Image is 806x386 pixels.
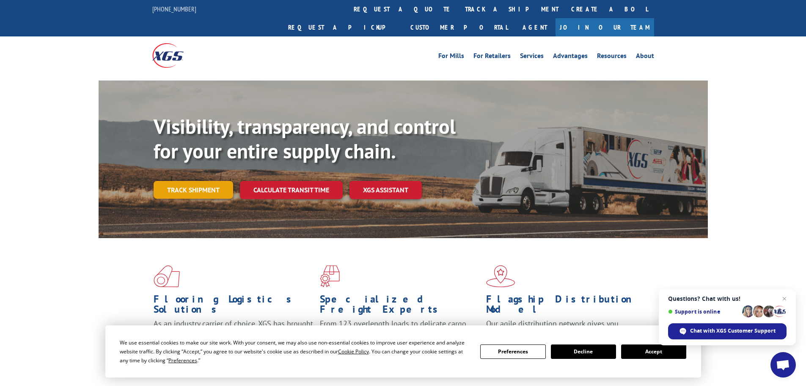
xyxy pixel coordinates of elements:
h1: Specialized Freight Experts [320,294,480,319]
a: Advantages [553,53,588,62]
span: Questions? Chat with us! [668,295,787,302]
span: Our agile distribution network gives you nationwide inventory management on demand. [486,319,642,339]
a: Join Our Team [556,18,654,36]
a: Agent [514,18,556,36]
a: [PHONE_NUMBER] [152,5,196,13]
img: xgs-icon-total-supply-chain-intelligence-red [154,265,180,287]
p: From 123 overlength loads to delicate cargo, our experienced staff knows the best way to move you... [320,319,480,356]
button: Accept [621,344,686,359]
a: Calculate transit time [240,181,343,199]
a: Track shipment [154,181,233,199]
h1: Flagship Distribution Model [486,294,646,319]
span: Cookie Policy [338,348,369,355]
a: Request a pickup [282,18,404,36]
span: Close chat [779,294,789,304]
span: Chat with XGS Customer Support [690,327,776,335]
span: Support is online [668,308,739,315]
span: Preferences [168,357,197,364]
div: Cookie Consent Prompt [105,325,701,378]
div: Chat with XGS Customer Support [668,323,787,339]
a: Customer Portal [404,18,514,36]
a: Services [520,53,544,62]
a: XGS ASSISTANT [349,181,422,199]
a: About [636,53,654,62]
a: Resources [597,53,627,62]
button: Preferences [480,344,545,359]
button: Decline [551,344,616,359]
div: We use essential cookies to make our site work. With your consent, we may also use non-essential ... [120,338,470,365]
img: xgs-icon-flagship-distribution-model-red [486,265,515,287]
a: For Mills [438,53,464,62]
h1: Flooring Logistics Solutions [154,294,314,319]
img: xgs-icon-focused-on-flooring-red [320,265,340,287]
span: As an industry carrier of choice, XGS has brought innovation and dedication to flooring logistics... [154,319,313,349]
div: Open chat [770,352,796,378]
a: For Retailers [473,53,511,62]
b: Visibility, transparency, and control for your entire supply chain. [154,113,456,164]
